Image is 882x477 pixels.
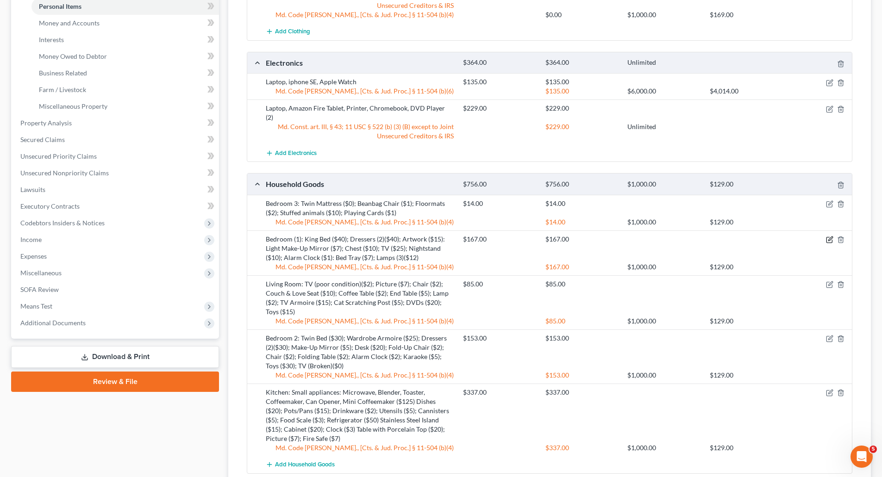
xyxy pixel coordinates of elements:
div: $169.00 [705,10,787,19]
div: $756.00 [541,180,623,189]
span: Add Electronics [275,149,317,157]
iframe: Intercom live chat [851,446,873,468]
div: Unlimited [623,58,705,67]
span: Executory Contracts [20,202,80,210]
div: $129.00 [705,180,787,189]
div: $1,000.00 [623,262,705,272]
div: $135.00 [458,77,540,87]
div: Laptop, Amazon Fire Tablet, Printer, Chromebook, DVD Player (2) [261,104,458,122]
div: Bedroom 3: Twin Mattress ($0); Beanbag Chair ($1); Floormats ($2); Stuffed animals ($10); Playing... [261,199,458,217]
span: Miscellaneous [20,269,62,277]
div: $229.00 [541,122,623,131]
span: Lawsuits [20,186,45,193]
span: Money Owed to Debtor [39,52,107,60]
button: Add Clothing [266,23,310,40]
div: $337.00 [541,388,623,397]
div: $129.00 [705,262,787,272]
span: Unsecured Priority Claims [20,152,97,160]
div: Md. Code [PERSON_NAME]., [Cts. & Jud. Proc.] § 11-504 (b)(4) [261,443,458,452]
a: Business Related [31,65,219,81]
div: $1,000.00 [623,371,705,380]
a: Review & File [11,372,219,392]
span: Money and Accounts [39,19,100,27]
a: Farm / Livestock [31,81,219,98]
span: Personal Items [39,2,81,10]
button: Add Electronics [266,144,317,161]
a: Unsecured Priority Claims [13,148,219,165]
div: Bedroom (1): King Bed ($40); Dressers (2)($40); Artwork ($15): Light Make-Up Mirror ($7); Chest (... [261,235,458,262]
a: Interests [31,31,219,48]
div: $167.00 [458,235,540,244]
div: Md. Code [PERSON_NAME]., [Cts. & Jud. Proc.] § 11-504 (b)(4) [261,371,458,380]
a: Secured Claims [13,131,219,148]
span: Miscellaneous Property [39,102,107,110]
span: Property Analysis [20,119,72,127]
div: $1,000.00 [623,10,705,19]
div: $153.00 [541,371,623,380]
span: Additional Documents [20,319,86,327]
div: $0.00 [541,10,623,19]
div: $1,000.00 [623,316,705,326]
span: Interests [39,36,64,43]
div: $167.00 [541,235,623,244]
div: $85.00 [541,316,623,326]
div: Kitchen: Small appliances: Microwave, Blender, Toaster, Coffeemaker, Can Opener, Mini Coffeemaker... [261,388,458,443]
div: $364.00 [541,58,623,67]
div: $135.00 [541,87,623,96]
div: Electronics [261,58,458,68]
span: Add Household Goods [275,461,335,468]
div: $85.00 [541,279,623,289]
span: 5 [869,446,877,453]
a: Executory Contracts [13,198,219,215]
div: Living Room: TV (poor condition)($2); Picture ($7); Chair ($2); Couch & Love Seat ($10); Coffee T... [261,279,458,316]
div: $14.00 [541,199,623,208]
div: $1,000.00 [623,217,705,227]
div: $6,000.00 [623,87,705,96]
div: $337.00 [458,388,540,397]
div: $129.00 [705,316,787,326]
span: Secured Claims [20,136,65,143]
div: Md. Code [PERSON_NAME]., [Cts. & Jud. Proc.] § 11-504 (b)(4) [261,217,458,227]
div: $4,014.00 [705,87,787,96]
a: Property Analysis [13,115,219,131]
span: Business Related [39,69,87,77]
div: $129.00 [705,443,787,452]
div: Md. Code [PERSON_NAME]., [Cts. & Jud. Proc.] § 11-504 (b)(4) [261,262,458,272]
div: $153.00 [541,334,623,343]
a: Money and Accounts [31,15,219,31]
span: Unsecured Nonpriority Claims [20,169,109,177]
div: Md. Code [PERSON_NAME]., [Cts. & Jud. Proc.] § 11-504 (b)(6) [261,87,458,96]
a: Download & Print [11,346,219,368]
div: $129.00 [705,217,787,227]
div: Md. Code [PERSON_NAME]., [Cts. & Jud. Proc.] § 11-504 (b)(4) [261,316,458,326]
div: $85.00 [458,279,540,289]
a: SOFA Review [13,281,219,298]
a: Unsecured Nonpriority Claims [13,165,219,181]
div: $153.00 [458,334,540,343]
div: $364.00 [458,58,540,67]
div: Laptop, iphone SE, Apple Watch [261,77,458,87]
div: Md. Const. art. III, § 43; 11 USC § 522 (b) (3) (B) except to Joint Unsecured Creditors & IRS [261,122,458,141]
span: Expenses [20,252,47,260]
a: Miscellaneous Property [31,98,219,115]
div: Unlimited [623,122,705,131]
div: $337.00 [541,443,623,452]
div: Md. Code [PERSON_NAME]., [Cts. & Jud. Proc.] § 11-504 (b)(4) [261,10,458,19]
div: $14.00 [541,217,623,227]
div: $1,000.00 [623,443,705,452]
div: $756.00 [458,180,540,189]
a: Money Owed to Debtor [31,48,219,65]
div: Bedroom 2: Twin Bed ($30); Wardrobe Armoire ($25); Dressers (2)($30); Make-Up Mirror ($5); Desk (... [261,334,458,371]
div: $1,000.00 [623,180,705,189]
div: $14.00 [458,199,540,208]
div: Household Goods [261,179,458,189]
div: $135.00 [541,77,623,87]
div: $229.00 [541,104,623,113]
div: $129.00 [705,371,787,380]
span: Farm / Livestock [39,86,86,93]
a: Lawsuits [13,181,219,198]
span: Income [20,235,42,243]
span: Means Test [20,302,52,310]
span: Codebtors Insiders & Notices [20,219,105,227]
span: Add Clothing [275,28,310,36]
